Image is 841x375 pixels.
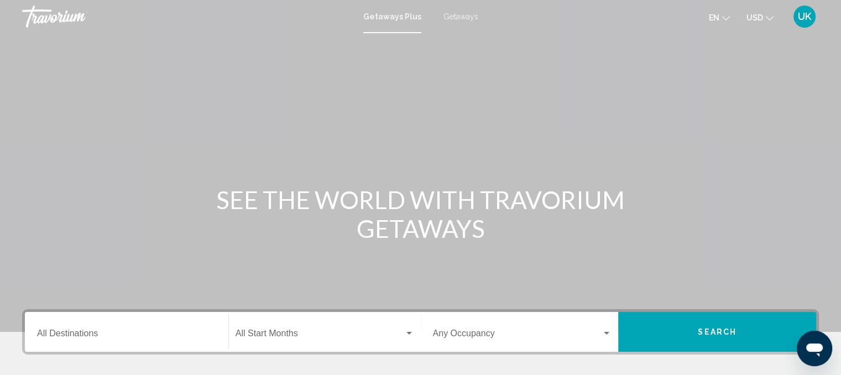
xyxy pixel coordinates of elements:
[798,11,811,22] span: UK
[709,13,719,22] span: en
[25,312,816,352] div: Search widget
[709,9,730,25] button: Change language
[746,13,763,22] span: USD
[790,5,819,28] button: User Menu
[618,312,816,352] button: Search
[363,12,421,21] a: Getaways Plus
[698,328,736,337] span: Search
[443,12,478,21] a: Getaways
[746,9,774,25] button: Change currency
[22,6,352,28] a: Travorium
[797,331,832,366] iframe: Кнопка запуска окна обмена сообщениями
[213,185,628,243] h1: SEE THE WORLD WITH TRAVORIUM GETAWAYS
